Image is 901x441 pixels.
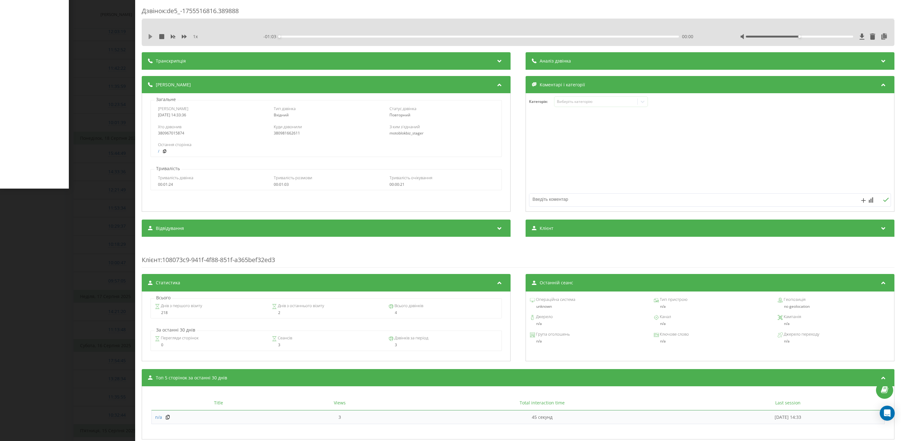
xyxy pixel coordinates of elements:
span: Аналіз дзвінка [540,58,571,64]
span: Куди дзвонили [274,124,302,129]
span: Джерело [535,314,553,320]
div: [DATE] 14:33:36 [158,113,263,117]
span: Повторний [389,112,410,118]
span: Коментарі і категорії [540,82,585,88]
td: 45 секунд [394,410,691,424]
div: n/a [784,339,890,343]
div: motoblokbiz_stager [389,131,494,135]
div: n/a [530,322,642,326]
span: [PERSON_NAME] [158,106,188,111]
div: n/a [654,304,766,309]
span: Канал [659,314,671,320]
span: Група оголошень [535,331,570,337]
span: Ключове слово [659,331,689,337]
td: [DATE] 14:33 [691,410,885,424]
div: 380967015874 [158,131,263,135]
div: 3 [389,343,497,347]
span: Дзвінків за період [394,335,428,341]
div: Accessibility label [798,35,801,38]
p: Загальне [155,96,177,103]
span: Сеансів [277,335,292,341]
div: Виберіть категорію [557,99,635,104]
h4: Категорія : [529,99,554,104]
span: Операційна система [535,297,575,303]
span: 1 x [193,33,198,40]
span: [PERSON_NAME] [156,82,191,88]
span: Тривалість дзвінка [158,175,193,180]
div: 0 [155,343,263,347]
span: Всього дзвінків [394,303,423,309]
th: Total interaction time [394,396,691,410]
span: Транскрипція [156,58,186,64]
span: - 01:03 [263,33,279,40]
span: Днів з першого візиту [160,303,202,309]
span: Відвідування [156,225,184,231]
span: Хто дзвонив [158,124,181,129]
span: n/a [155,414,162,420]
div: Accessibility label [278,35,281,38]
span: Тип пристрою [659,297,687,303]
a: n/a [155,414,162,420]
div: 4 [389,311,497,315]
div: unknown [530,304,642,309]
div: 00:01:24 [158,182,263,187]
span: Клієнт [540,225,553,231]
div: Дзвінок : de5_-1755516816.389888 [142,7,894,19]
p: За останні 30 днів [155,327,197,333]
div: no geolocation [778,304,890,309]
span: Кампанія [783,314,801,320]
div: : 108073c9-941f-4f88-851f-a365bef32ed3 [142,243,894,268]
span: Тип дзвінка [274,106,296,111]
th: Views [286,396,394,410]
span: Джерело переходу [783,331,819,337]
span: Вхідний [274,112,289,118]
div: 00:01:03 [274,182,379,187]
span: З ким з'єднаний [389,124,420,129]
p: Тривалість [155,165,181,172]
div: 00:00:21 [389,182,494,187]
span: Перегляди сторінок [160,335,199,341]
span: Днів з останнього візиту [277,303,324,309]
div: n/a [654,339,766,343]
span: Топ 5 сторінок за останні 30 днів [156,375,227,381]
p: Всього [155,295,172,301]
div: Open Intercom Messenger [880,406,895,421]
span: Статус дзвінка [389,106,416,111]
span: Тривалість розмови [274,175,312,180]
span: Геопозиція [783,297,806,303]
span: Тривалість очікування [389,175,432,180]
div: 2 [272,311,380,315]
a: / [158,149,159,154]
div: 380981662611 [274,131,379,135]
span: 00:00 [682,33,693,40]
span: Остання сторінка [158,142,191,147]
span: Останній сеанс [540,280,573,286]
div: n/a [530,339,642,343]
div: 218 [155,311,263,315]
th: Title [151,396,286,410]
div: n/a [778,322,890,326]
div: 3 [272,343,380,347]
th: Last session [691,396,885,410]
span: Статистика [156,280,180,286]
div: n/a [654,322,766,326]
td: 3 [286,410,394,424]
span: Клієнт [142,256,160,264]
